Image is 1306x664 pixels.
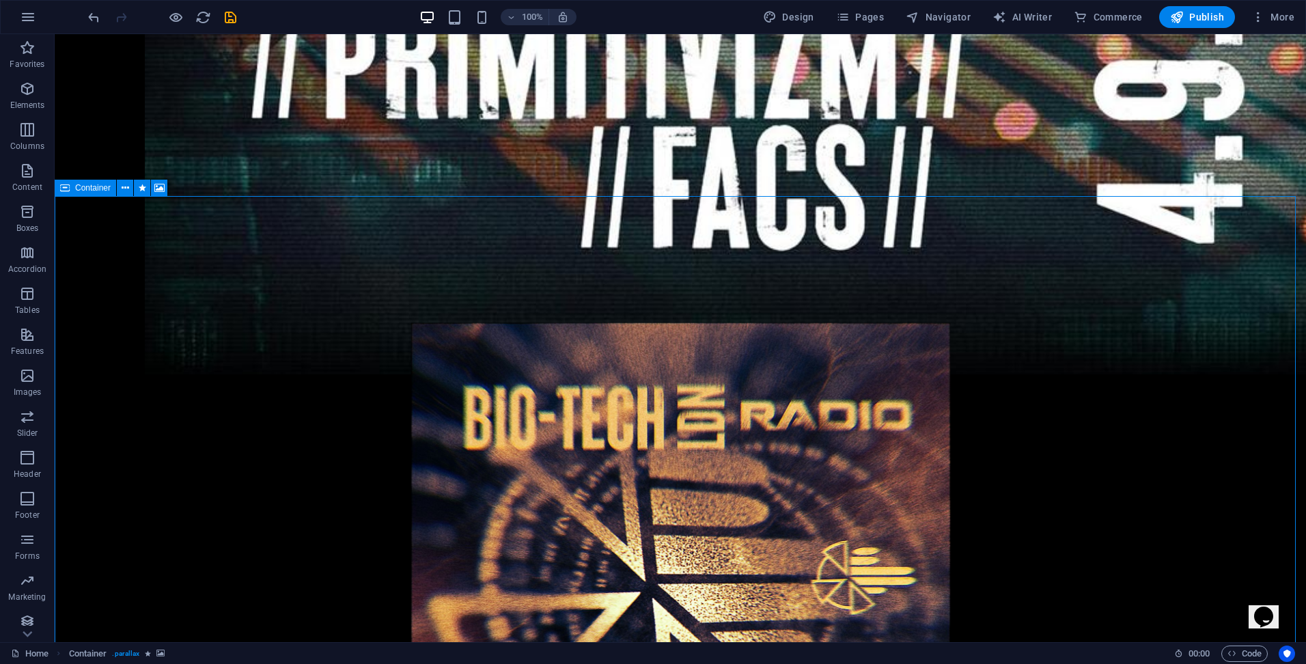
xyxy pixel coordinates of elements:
[987,6,1057,28] button: AI Writer
[112,646,139,662] span: . parallax
[15,551,40,562] p: Forms
[992,10,1052,24] span: AI Writer
[8,264,46,275] p: Accordion
[10,100,45,111] p: Elements
[758,6,820,28] div: Design (Ctrl+Alt+Y)
[557,11,569,23] i: On resize automatically adjust zoom level to fit chosen device.
[1246,6,1300,28] button: More
[14,469,41,480] p: Header
[195,10,211,25] i: Reload page
[1227,646,1262,662] span: Code
[900,6,976,28] button: Navigator
[1198,648,1200,659] span: :
[11,346,44,357] p: Features
[195,9,211,25] button: reload
[69,646,165,662] nav: breadcrumb
[222,9,238,25] button: save
[15,305,40,316] p: Tables
[12,182,42,193] p: Content
[1251,10,1294,24] span: More
[1189,646,1210,662] span: 00 00
[69,646,107,662] span: Click to select. Double-click to edit
[15,510,40,521] p: Footer
[1279,646,1295,662] button: Usercentrics
[10,59,44,70] p: Favorites
[75,184,111,192] span: Container
[156,650,165,657] i: This element contains a background
[1174,646,1210,662] h6: Session time
[17,428,38,439] p: Slider
[521,9,543,25] h6: 100%
[11,646,48,662] a: Click to cancel selection. Double-click to open Pages
[167,9,184,25] button: Click here to leave preview mode and continue editing
[1074,10,1143,24] span: Commerce
[1221,646,1268,662] button: Code
[85,9,102,25] button: undo
[836,10,884,24] span: Pages
[16,223,39,234] p: Boxes
[906,10,971,24] span: Navigator
[758,6,820,28] button: Design
[8,592,46,603] p: Marketing
[763,10,814,24] span: Design
[1159,6,1235,28] button: Publish
[1194,553,1238,594] iframe: chat widget
[1068,6,1148,28] button: Commerce
[1170,10,1224,24] span: Publish
[831,6,889,28] button: Pages
[14,387,42,398] p: Images
[145,650,151,657] i: Element contains an animation
[501,9,549,25] button: 100%
[86,10,102,25] i: Undo: Change image (Ctrl+Z)
[10,141,44,152] p: Columns
[223,10,238,25] i: Save (Ctrl+S)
